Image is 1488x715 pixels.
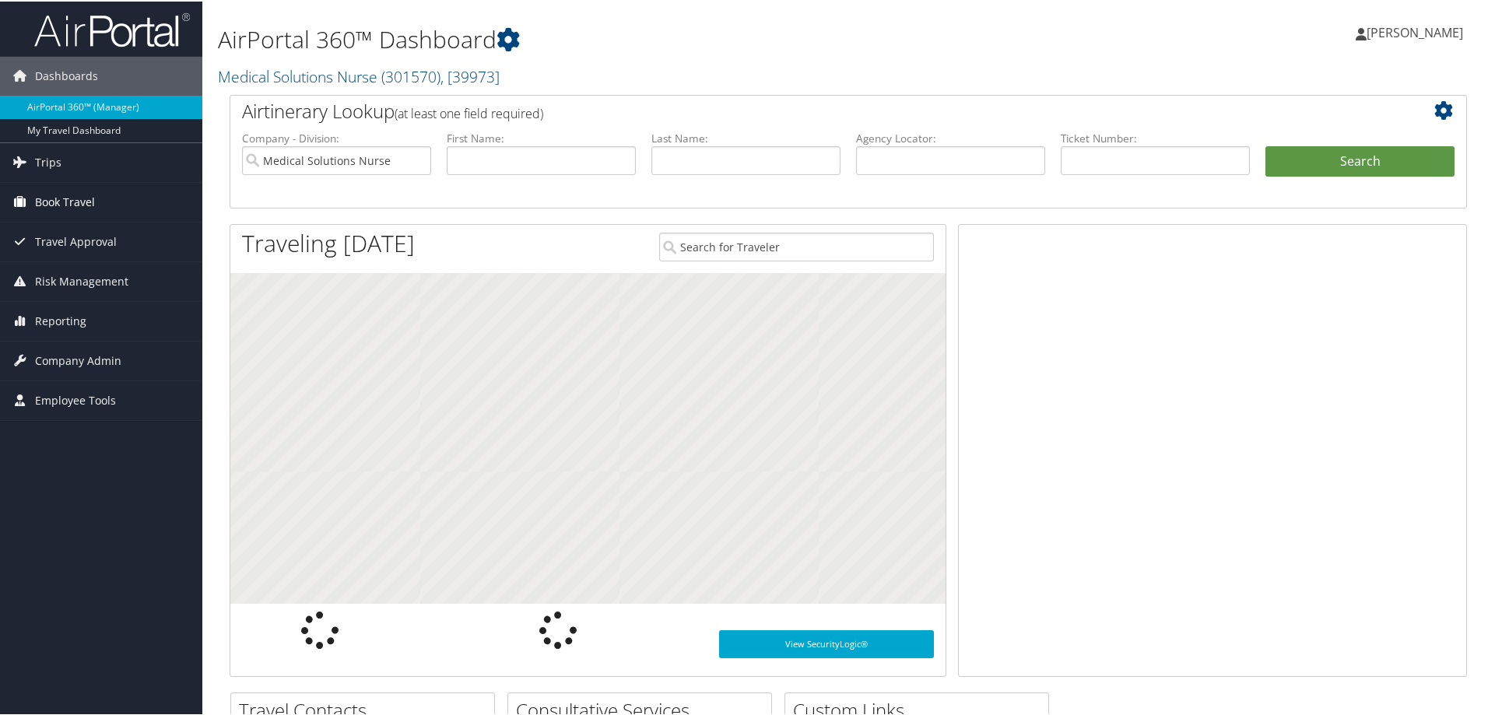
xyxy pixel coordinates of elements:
[34,10,190,47] img: airportal-logo.png
[35,55,98,94] span: Dashboards
[381,65,440,86] span: ( 301570 )
[659,231,934,260] input: Search for Traveler
[242,96,1352,123] h2: Airtinerary Lookup
[218,65,500,86] a: Medical Solutions Nurse
[447,129,636,145] label: First Name:
[35,261,128,300] span: Risk Management
[856,129,1045,145] label: Agency Locator:
[242,226,415,258] h1: Traveling [DATE]
[440,65,500,86] span: , [ 39973 ]
[1061,129,1250,145] label: Ticket Number:
[218,22,1058,54] h1: AirPortal 360™ Dashboard
[651,129,841,145] label: Last Name:
[35,340,121,379] span: Company Admin
[242,129,431,145] label: Company - Division:
[719,629,934,657] a: View SecurityLogic®
[1367,23,1463,40] span: [PERSON_NAME]
[1265,145,1455,176] button: Search
[1356,8,1479,54] a: [PERSON_NAME]
[35,142,61,181] span: Trips
[35,380,116,419] span: Employee Tools
[35,181,95,220] span: Book Travel
[395,103,543,121] span: (at least one field required)
[35,300,86,339] span: Reporting
[35,221,117,260] span: Travel Approval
